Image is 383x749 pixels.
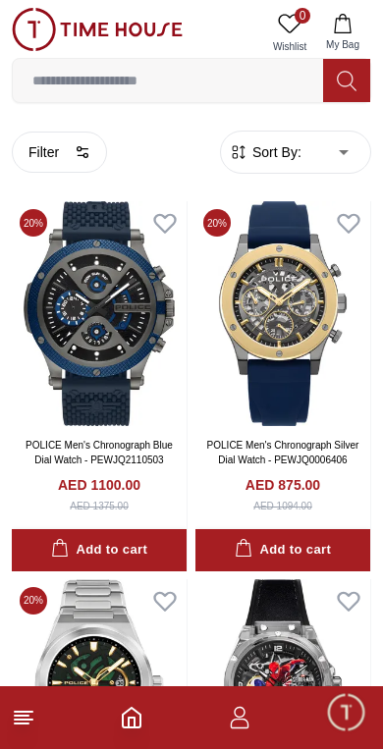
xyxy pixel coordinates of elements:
[20,209,47,237] span: 20 %
[207,440,359,465] a: POLICE Men's Chronograph Silver Dial Watch - PEWJQ0006406
[314,8,371,58] button: My Bag
[229,142,301,162] button: Sort By:
[26,440,173,465] a: POLICE Men's Chronograph Blue Dial Watch - PEWJQ2110503
[12,529,187,571] button: Add to cart
[295,8,310,24] span: 0
[20,587,47,615] span: 20 %
[120,706,143,729] a: Home
[248,142,301,162] span: Sort By:
[246,475,320,495] h4: AED 875.00
[195,529,370,571] button: Add to cart
[12,201,187,426] img: POLICE Men's Chronograph Blue Dial Watch - PEWJQ2110503
[318,37,367,52] span: My Bag
[12,132,107,173] button: Filter
[265,8,314,58] a: 0Wishlist
[265,39,314,54] span: Wishlist
[253,499,312,513] div: AED 1094.00
[203,209,231,237] span: 20 %
[235,539,331,562] div: Add to cart
[325,691,368,734] div: Chat Widget
[12,8,183,51] img: ...
[58,475,140,495] h4: AED 1100.00
[51,539,147,562] div: Add to cart
[195,201,370,426] img: POLICE Men's Chronograph Silver Dial Watch - PEWJQ0006406
[70,499,129,513] div: AED 1375.00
